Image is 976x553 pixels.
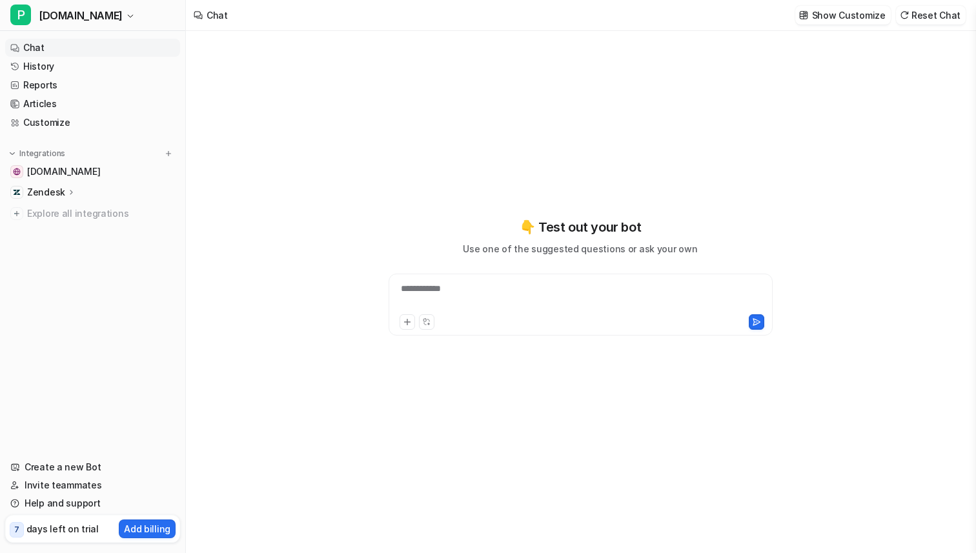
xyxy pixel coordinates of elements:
a: Chat [5,39,180,57]
img: reset [900,10,909,20]
p: Integrations [19,148,65,159]
button: Reset Chat [896,6,966,25]
button: Integrations [5,147,69,160]
a: Invite teammates [5,476,180,494]
p: Zendesk [27,186,65,199]
span: P [10,5,31,25]
span: [DOMAIN_NAME] [27,165,100,178]
a: Create a new Bot [5,458,180,476]
img: explore all integrations [10,207,23,220]
img: paceheads.com [13,168,21,176]
img: expand menu [8,149,17,158]
p: Add billing [124,522,170,536]
button: Add billing [119,519,176,538]
button: Show Customize [795,6,891,25]
a: Articles [5,95,180,113]
div: Chat [207,8,228,22]
a: Reports [5,76,180,94]
a: Help and support [5,494,180,512]
img: customize [799,10,808,20]
a: Explore all integrations [5,205,180,223]
p: 👇 Test out your bot [520,217,641,237]
img: menu_add.svg [164,149,173,158]
img: Zendesk [13,188,21,196]
p: days left on trial [26,522,99,536]
span: Explore all integrations [27,203,175,224]
span: [DOMAIN_NAME] [39,6,123,25]
p: Use one of the suggested questions or ask your own [463,242,697,256]
p: Show Customize [812,8,886,22]
a: paceheads.com[DOMAIN_NAME] [5,163,180,181]
a: Customize [5,114,180,132]
a: History [5,57,180,75]
p: 7 [14,524,19,536]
